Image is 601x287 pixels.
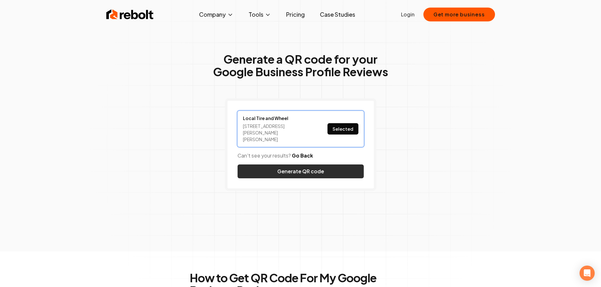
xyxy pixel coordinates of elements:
[106,8,154,21] img: Rebolt Logo
[580,266,595,281] div: Open Intercom Messenger
[423,8,495,21] button: Get more business
[213,53,388,78] h1: Generate a QR code for your Google Business Profile Reviews
[292,152,313,159] button: Go Back
[238,164,364,178] button: Generate QR code
[243,115,312,122] a: Local Tire and Wheel
[238,152,364,159] p: Can't see your results?
[401,11,415,18] a: Login
[315,8,360,21] a: Case Studies
[243,123,312,143] div: [STREET_ADDRESS][PERSON_NAME][PERSON_NAME]
[194,8,239,21] button: Company
[327,123,358,135] button: Selected
[281,8,310,21] a: Pricing
[244,8,276,21] button: Tools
